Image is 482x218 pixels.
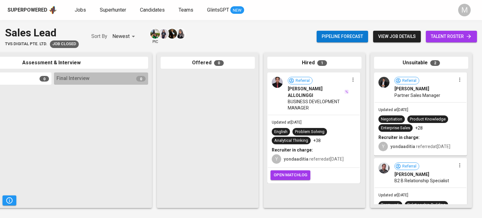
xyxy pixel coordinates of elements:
button: Pipeline Triggers [3,195,16,205]
span: Jobs [75,7,86,13]
div: Relationship Building [407,202,446,208]
div: Product Knowledge [410,116,446,122]
a: GlintsGPT NEW [207,6,244,14]
div: Y [378,142,388,151]
span: view job details [378,33,416,40]
p: +38 [313,137,321,144]
span: referred at [DATE] [390,144,450,149]
span: Candidates [140,7,165,13]
img: app logo [49,5,57,15]
div: Newest [112,31,137,42]
a: Teams [179,6,195,14]
span: Updated at [DATE] [272,120,302,125]
span: talent roster [431,33,472,40]
img: ridlo@glints.com [167,29,177,39]
span: Partner Sales Manager [394,92,440,98]
div: Superpowered [8,7,47,14]
b: Recruiter in charge: [272,147,313,152]
img: 749f317dc7df6981361d2fefe3758b59.jpg [378,162,389,173]
img: eva@glints.com [150,29,160,39]
span: [PERSON_NAME] [394,171,429,178]
span: 0 [136,76,146,82]
div: pic [150,28,161,45]
span: GlintsGPT [207,7,229,13]
span: [PERSON_NAME] ALLOLINGGI [288,86,344,98]
div: Job already placed by Glints [50,40,79,48]
p: +28 [415,125,423,131]
div: Offered [161,57,255,69]
div: English [274,129,287,135]
span: Job Closed [50,41,79,47]
span: Teams [179,7,193,13]
img: magic_wand.svg [344,89,349,94]
span: 1 [317,60,327,66]
div: Teamwork [381,202,400,208]
img: sinta.windasari@glints.com [176,29,185,39]
img: rani@glints.com [159,29,169,39]
span: Updated at [DATE] [378,108,408,112]
a: Superhunter [100,6,127,14]
span: 0 [214,60,224,66]
span: Final Interview [56,75,89,82]
span: B2 B Relationship Specialist [394,178,449,184]
span: open matchlog [274,172,307,179]
span: Updated at [DATE] [378,193,408,197]
img: 8b4bc626fae6a9dfe4e0b7a29c6849aa.jpg [378,77,389,88]
b: yondaaditia [284,157,308,162]
div: Enterprise Sales [381,125,410,131]
a: Jobs [75,6,87,14]
a: Candidates [140,6,166,14]
img: a86f1cc2f4d09c8a7bc29bb7e94955fb.jpg [272,77,283,88]
span: TVS DIGITAL PTE. LTD. [5,41,47,47]
span: BUSINESS DEVELOPMENT MANAGER [288,98,349,111]
span: 0 [40,76,49,82]
span: Referral [293,78,312,84]
div: Y [272,154,281,164]
div: Analytical Thinking [274,138,308,144]
div: Problem Solving [295,129,324,135]
div: Hired [267,57,361,69]
span: referred at [DATE] [284,157,344,162]
button: view job details [373,31,421,42]
span: Referral [400,78,419,84]
button: Pipeline forecast [317,31,368,42]
a: Superpoweredapp logo [8,5,57,15]
span: Referral [400,163,419,169]
b: Recruiter in charge: [378,135,420,140]
div: Negotiation [381,116,402,122]
button: open matchlog [270,170,310,180]
span: [PERSON_NAME] [394,86,429,92]
span: Pipeline forecast [322,33,363,40]
div: M [458,4,471,16]
span: 2 [430,60,440,66]
div: Sales Lead [5,25,79,40]
p: Newest [112,33,130,40]
p: Sort By [91,33,107,40]
a: talent roster [426,31,477,42]
div: Unsuitable [374,57,468,69]
b: yondaaditia [390,144,415,149]
span: NEW [230,7,244,13]
span: Superhunter [100,7,126,13]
